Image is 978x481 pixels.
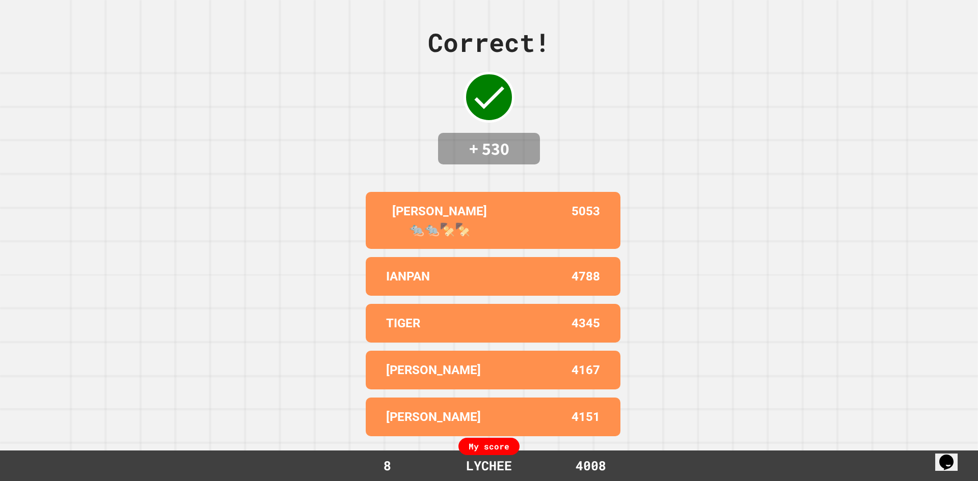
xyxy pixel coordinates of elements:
p: 4151 [572,408,600,426]
p: 5053 [572,202,600,239]
p: 4345 [572,314,600,332]
p: [PERSON_NAME] [386,361,481,379]
div: 8 [349,456,425,475]
p: TIGER [386,314,420,332]
p: [PERSON_NAME] [386,408,481,426]
p: IANPAN [386,267,430,286]
p: 4788 [572,267,600,286]
p: [PERSON_NAME] 🐀🐀🍢🍢 [386,202,493,239]
h4: + 530 [448,138,530,159]
div: My score [458,438,520,455]
div: LYCHEE [456,456,522,475]
div: Correct! [428,23,550,62]
div: 4008 [553,456,629,475]
p: 4167 [572,361,600,379]
iframe: chat widget [935,440,968,471]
